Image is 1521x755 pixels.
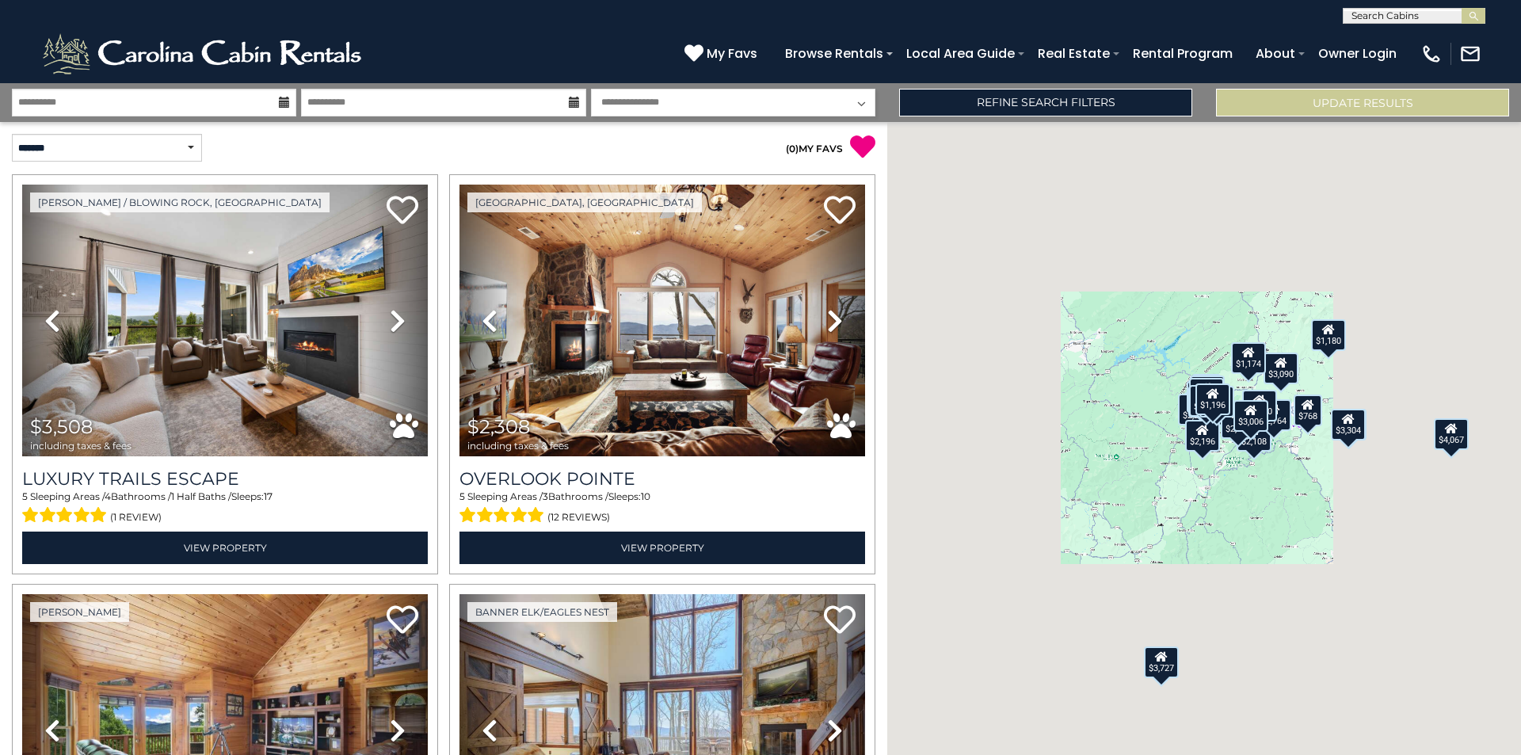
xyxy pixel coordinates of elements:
[22,185,428,456] img: thumbnail_168695581.jpeg
[459,490,465,502] span: 5
[824,194,856,228] a: Add to favorites
[1459,43,1481,65] img: mail-regular-white.png
[30,440,132,451] span: including taxes & fees
[1199,385,1234,417] div: $1,292
[824,604,856,638] a: Add to favorites
[1030,40,1118,67] a: Real Estate
[898,40,1023,67] a: Local Area Guide
[22,532,428,564] a: View Property
[105,490,111,502] span: 4
[264,490,273,502] span: 17
[1434,418,1469,450] div: $4,067
[459,532,865,564] a: View Property
[387,604,418,638] a: Add to favorites
[1256,399,1291,431] div: $2,764
[1144,646,1179,677] div: $3,727
[1189,378,1224,410] div: $1,904
[1189,385,1224,417] div: $1,876
[547,507,610,528] span: (12 reviews)
[1310,40,1405,67] a: Owner Login
[30,193,330,212] a: [PERSON_NAME] / Blowing Rock, [GEOGRAPHIC_DATA]
[1242,389,1277,421] div: $2,720
[30,415,93,438] span: $3,508
[1192,374,1221,406] div: $910
[467,602,617,622] a: Banner Elk/Eagles Nest
[1331,408,1366,440] div: $3,304
[786,143,843,154] a: (0)MY FAVS
[899,89,1192,116] a: Refine Search Filters
[543,490,548,502] span: 3
[1178,394,1213,425] div: $2,293
[467,440,569,451] span: including taxes & fees
[171,490,231,502] span: 1 Half Baths /
[387,194,418,228] a: Add to favorites
[459,468,865,490] a: Overlook Pointe
[1185,420,1220,452] div: $2,196
[1237,420,1271,452] div: $2,108
[40,30,368,78] img: White-1-2.png
[789,143,795,154] span: 0
[1264,353,1298,384] div: $3,090
[22,468,428,490] a: Luxury Trails Escape
[786,143,799,154] span: ( )
[1195,383,1230,415] div: $1,196
[1294,395,1322,426] div: $768
[459,490,865,528] div: Sleeping Areas / Bathrooms / Sleeps:
[110,507,162,528] span: (1 review)
[22,490,28,502] span: 5
[467,193,702,212] a: [GEOGRAPHIC_DATA], [GEOGRAPHIC_DATA]
[1311,319,1346,351] div: $1,180
[1216,89,1509,116] button: Update Results
[467,415,530,438] span: $2,308
[30,602,129,622] a: [PERSON_NAME]
[684,44,761,64] a: My Favs
[1231,342,1266,374] div: $1,174
[1221,406,1256,438] div: $2,047
[1125,40,1241,67] a: Rental Program
[1420,43,1443,65] img: phone-regular-white.png
[707,44,757,63] span: My Favs
[1248,40,1303,67] a: About
[22,490,428,528] div: Sleeping Areas / Bathrooms / Sleeps:
[1190,376,1225,407] div: $2,405
[1187,381,1222,413] div: $2,671
[459,185,865,456] img: thumbnail_163477009.jpeg
[777,40,891,67] a: Browse Rentals
[641,490,650,502] span: 10
[1233,399,1268,431] div: $3,006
